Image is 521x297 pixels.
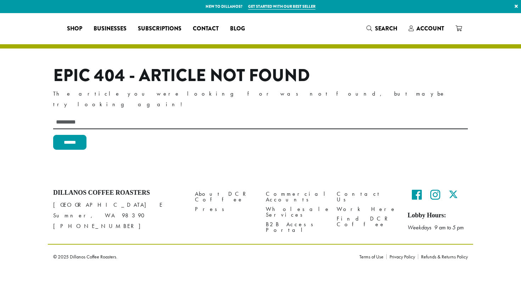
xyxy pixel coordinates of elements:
[138,24,181,33] span: Subscriptions
[248,4,315,10] a: Get started with our best seller
[195,205,255,214] a: Press
[94,24,127,33] span: Businesses
[266,220,326,235] a: B2B Access Portal
[67,24,82,33] span: Shop
[408,212,468,219] h5: Lobby Hours:
[337,189,397,204] a: Contact Us
[266,205,326,220] a: Wholesale Services
[61,23,88,34] a: Shop
[418,254,468,259] a: Refunds & Returns Policy
[359,254,386,259] a: Terms of Use
[195,189,255,204] a: About DCR Coffee
[337,214,397,229] a: Find DCR Coffee
[230,24,245,33] span: Blog
[53,254,349,259] p: © 2025 Dillanos Coffee Roasters.
[53,189,184,197] h4: Dillanos Coffee Roasters
[53,200,184,232] p: [GEOGRAPHIC_DATA] E Sumner, WA 98390 [PHONE_NUMBER]
[386,254,418,259] a: Privacy Policy
[416,24,444,33] span: Account
[337,205,397,214] a: Work Here
[53,65,468,86] h1: Epic 404 - Article Not Found
[53,88,468,110] p: The article you were looking for was not found, but maybe try looking again!
[361,23,403,34] a: Search
[375,24,397,33] span: Search
[408,224,464,231] em: Weekdays 9 am to 5 pm
[266,189,326,204] a: Commercial Accounts
[193,24,219,33] span: Contact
